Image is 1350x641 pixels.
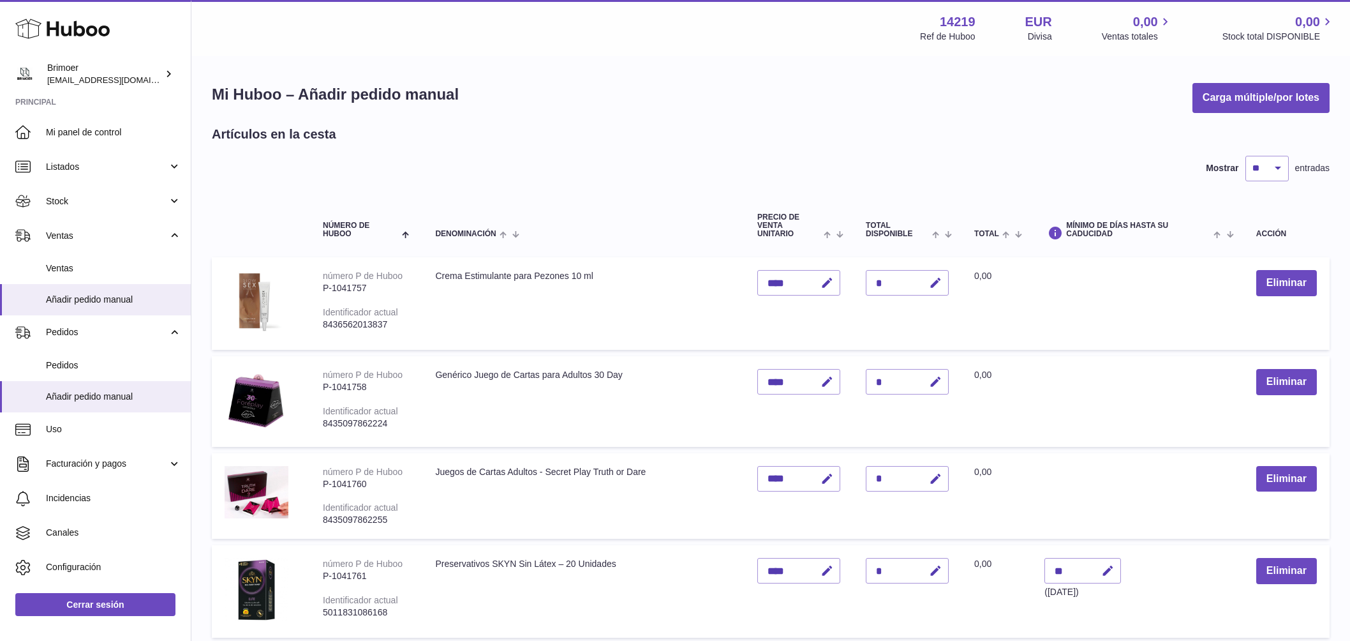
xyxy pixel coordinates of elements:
[1295,13,1320,31] span: 0,00
[422,453,745,539] td: Juegos de Cartas Adultos - Secret Play Truth or Dare
[46,492,181,504] span: Incidencias
[1102,13,1173,43] a: 0,00 Ventas totales
[46,561,181,573] span: Configuración
[46,527,181,539] span: Canales
[1222,13,1335,43] a: 0,00 Stock total DISPONIBLE
[422,356,745,446] td: Genérico Juego de Cartas para Adultos 30 Day
[1133,13,1158,31] span: 0,00
[323,307,398,317] div: Identificador actual
[323,607,410,619] div: 5011831086168
[323,271,403,281] div: número P de Huboo
[974,271,991,281] span: 0,00
[46,161,168,173] span: Listados
[323,418,410,430] div: 8435097862224
[225,466,288,519] img: Juegos de Cartas Adultos - Secret Play Truth or Dare
[1206,162,1238,174] label: Mostrar
[323,319,410,331] div: 8436562013837
[225,270,288,334] img: Crema Estimulante para Pezones 10 ml
[1044,586,1121,598] div: ([DATE])
[46,126,181,139] span: Mi panel de control
[323,595,398,605] div: Identificador actual
[46,294,181,306] span: Añadir pedido manual
[1066,222,1210,238] span: Mínimo de días hasta su caducidad
[212,126,336,143] h2: Artículos en la cesta
[974,559,991,569] span: 0,00
[323,406,398,416] div: Identificador actual
[1256,230,1317,238] div: Acción
[1025,13,1052,31] strong: EUR
[1295,162,1330,174] span: entradas
[974,467,991,477] span: 0,00
[15,64,34,84] img: oroses@renuevo.es
[46,423,181,435] span: Uso
[974,230,999,238] span: Total
[940,13,975,31] strong: 14219
[46,262,181,275] span: Ventas
[1102,31,1173,43] span: Ventas totales
[46,458,168,470] span: Facturación y pagos
[422,545,745,638] td: Preservativos SKYN Sin Látex – 20 Unidades
[46,326,168,338] span: Pedidos
[1256,466,1317,492] button: Eliminar
[323,370,403,380] div: número P de Huboo
[866,222,929,238] span: Total DISPONIBLE
[47,75,188,85] span: [EMAIL_ADDRESS][DOMAIN_NAME]
[422,257,745,350] td: Crema Estimulante para Pezones 10 ml
[1028,31,1052,43] div: Divisa
[46,230,168,242] span: Ventas
[1192,83,1330,113] button: Carga múltiple/por lotes
[323,502,398,513] div: Identificador actual
[225,369,288,431] img: Genérico Juego de Cartas para Adultos 30 Day
[323,570,410,582] div: P-1041761
[323,282,410,294] div: P-1041757
[212,84,459,105] h1: Mi Huboo – Añadir pedido manual
[15,593,175,616] a: Cerrar sesión
[1256,558,1317,584] button: Eliminar
[1256,270,1317,296] button: Eliminar
[974,370,991,380] span: 0,00
[323,222,399,238] span: Número de Huboo
[1222,31,1335,43] span: Stock total DISPONIBLE
[46,195,168,207] span: Stock
[323,478,410,490] div: P-1041760
[46,359,181,372] span: Pedidos
[323,467,403,477] div: número P de Huboo
[47,62,162,86] div: Brimoer
[323,514,410,526] div: 8435097862255
[46,391,181,403] span: Añadir pedido manual
[1256,369,1317,395] button: Eliminar
[225,558,288,622] img: Preservativos SKYN Sin Látex – 20 Unidades
[757,213,820,239] span: Precio de venta unitario
[323,559,403,569] div: número P de Huboo
[323,381,410,393] div: P-1041758
[920,31,975,43] div: Ref de Huboo
[435,230,496,238] span: Denominación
